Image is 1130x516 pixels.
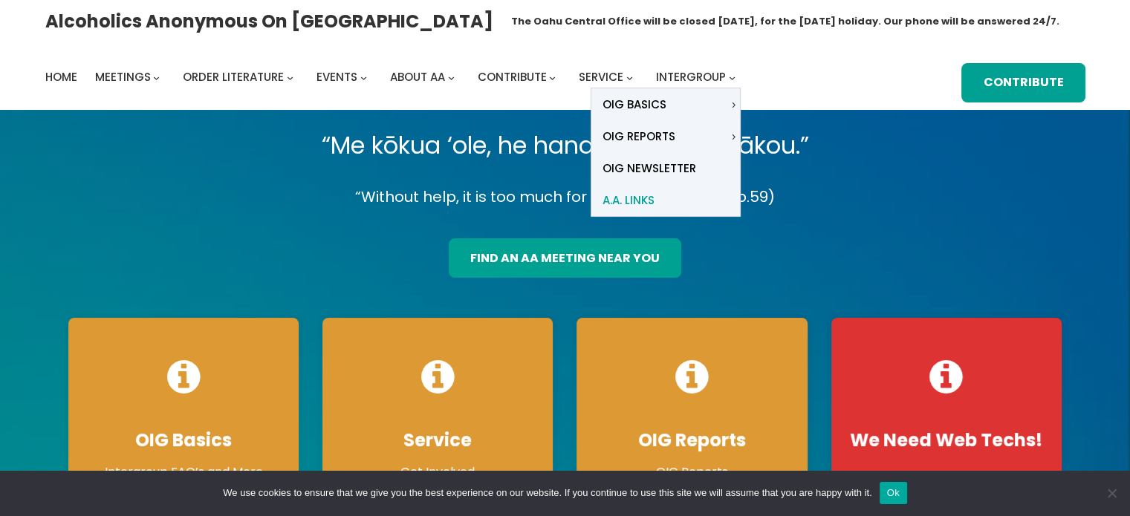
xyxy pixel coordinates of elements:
h4: OIG Basics [83,429,284,451]
span: No [1104,486,1119,500]
span: OIG Newsletter [603,158,696,179]
span: A.A. Links [603,190,655,211]
a: A.A. Links [591,184,740,216]
span: OIG Basics [603,94,666,115]
h4: OIG Reports [591,429,792,451]
button: OIG Basics submenu [730,101,737,108]
p: OIG Reports [591,463,792,481]
button: Ok [880,482,907,504]
a: OIG Basics [591,88,728,120]
p: Get Involved [337,463,538,481]
button: OIG Reports submenu [730,133,737,140]
h4: Service [337,429,538,451]
a: find an aa meeting near you [449,238,681,278]
p: “Without help, it is too much for us.” (Big Book of AA p.59) [56,184,1074,210]
span: OIG Reports [603,126,675,147]
h4: We Need Web Techs! [846,429,1047,451]
span: We use cookies to ensure that we give you the best experience on our website. If you continue to ... [223,486,871,500]
p: Intergroup FAQ’s and More [83,463,284,481]
p: “Me kōkua ‘ole, he hana nui loa iā mākou.” [56,125,1074,166]
a: OIG Newsletter [591,152,740,184]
